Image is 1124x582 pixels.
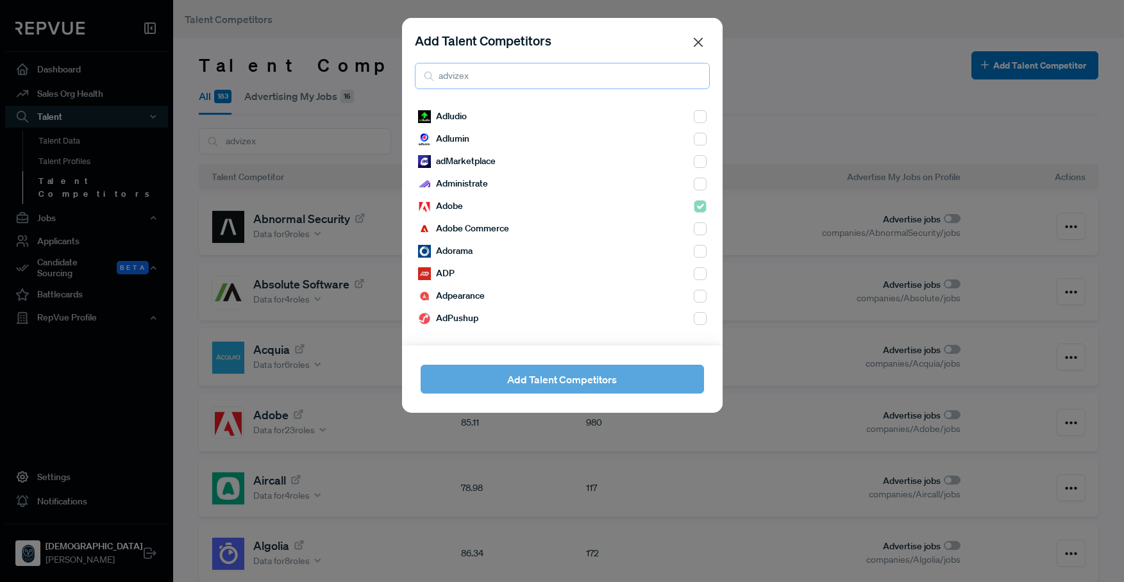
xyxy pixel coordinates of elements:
[436,289,485,303] span: Adpearance
[436,312,478,325] span: AdPushup
[418,178,431,190] img: Administrate's logo
[436,154,496,168] span: adMarketplace
[436,244,473,258] span: Adorama
[418,155,431,168] img: adMarketplace's logo
[418,245,431,258] img: Adorama's logo
[436,177,488,190] span: Administrate
[436,132,469,145] span: Adlumin
[689,33,707,52] button: Close
[418,222,431,235] img: Adobe Commerce's logo
[436,199,463,213] span: Adobe
[436,222,509,235] span: Adobe Commerce
[415,63,710,89] input: Search sales orgs
[418,312,431,325] img: AdPushup's logo
[418,133,431,145] img: Adlumin's logo
[436,110,467,123] span: Adludio
[418,200,431,213] img: Adobe's logo
[418,110,431,123] img: Adludio's logo
[418,290,431,303] img: Adpearance's logo
[418,267,431,280] img: ADP's logo
[436,267,455,280] span: ADP
[415,31,551,50] div: Add Talent Competitors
